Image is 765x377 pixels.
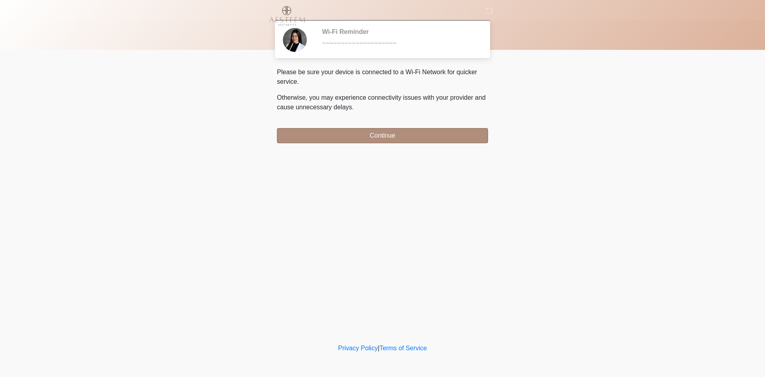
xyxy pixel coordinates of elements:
p: Please be sure your device is connected to a Wi-Fi Network for quicker service. [277,67,488,87]
a: | [378,345,379,351]
span: . [352,104,354,111]
img: Agent Avatar [283,28,307,52]
p: Otherwise, you may experience connectivity issues with your provider and cause unnecessary delays [277,93,488,112]
div: ~~~~~~~~~~~~~~~~~~~~ [322,39,476,48]
button: Continue [277,128,488,143]
a: Privacy Policy [338,345,378,351]
img: Aesteem Aesthetics Logo [269,6,305,26]
a: Terms of Service [379,345,427,351]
